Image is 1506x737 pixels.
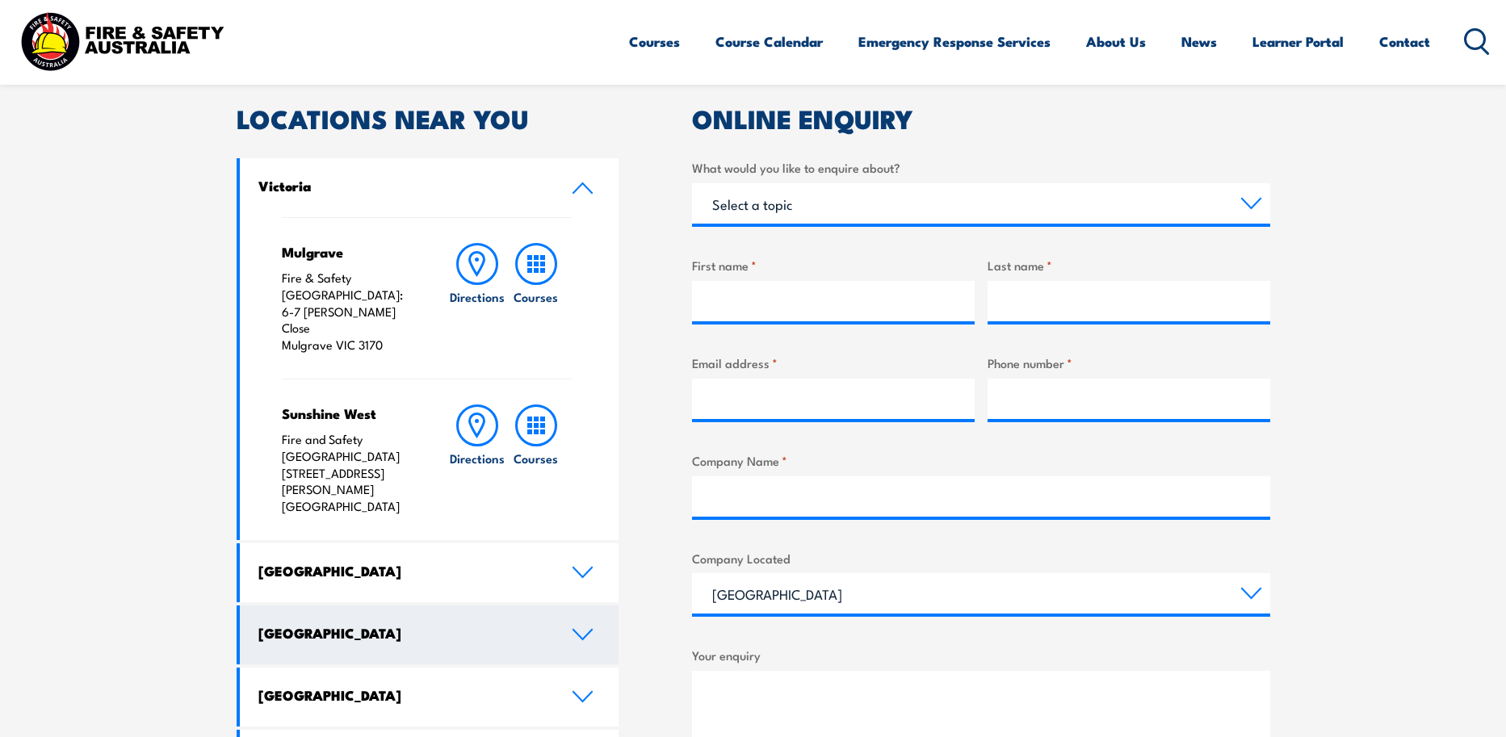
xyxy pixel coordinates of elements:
h6: Courses [514,288,558,305]
h4: Sunshine West [282,404,417,422]
a: News [1181,20,1217,63]
label: Email address [692,354,975,372]
h4: [GEOGRAPHIC_DATA] [258,686,547,704]
a: Course Calendar [715,20,823,63]
a: Directions [448,404,506,515]
h4: [GEOGRAPHIC_DATA] [258,562,547,580]
a: Courses [507,404,565,515]
h4: [GEOGRAPHIC_DATA] [258,624,547,642]
h2: ONLINE ENQUIRY [692,107,1270,129]
p: Fire & Safety [GEOGRAPHIC_DATA]: 6-7 [PERSON_NAME] Close Mulgrave VIC 3170 [282,270,417,354]
a: Courses [629,20,680,63]
h6: Directions [450,288,505,305]
label: Your enquiry [692,646,1270,664]
label: Company Name [692,451,1270,470]
a: [GEOGRAPHIC_DATA] [240,543,619,602]
h6: Directions [450,450,505,467]
a: Victoria [240,158,619,217]
h4: Mulgrave [282,243,417,261]
a: About Us [1086,20,1146,63]
p: Fire and Safety [GEOGRAPHIC_DATA] [STREET_ADDRESS][PERSON_NAME] [GEOGRAPHIC_DATA] [282,431,417,515]
label: Last name [988,256,1270,274]
a: Directions [448,243,506,354]
label: First name [692,256,975,274]
label: What would you like to enquire about? [692,158,1270,177]
label: Company Located [692,549,1270,567]
h2: LOCATIONS NEAR YOU [237,107,619,129]
h4: Victoria [258,177,547,195]
h6: Courses [514,450,558,467]
a: [GEOGRAPHIC_DATA] [240,668,619,727]
a: Courses [507,243,565,354]
label: Phone number [988,354,1270,372]
a: Learner Portal [1252,20,1344,63]
a: Contact [1379,20,1430,63]
a: [GEOGRAPHIC_DATA] [240,605,619,664]
a: Emergency Response Services [858,20,1051,63]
